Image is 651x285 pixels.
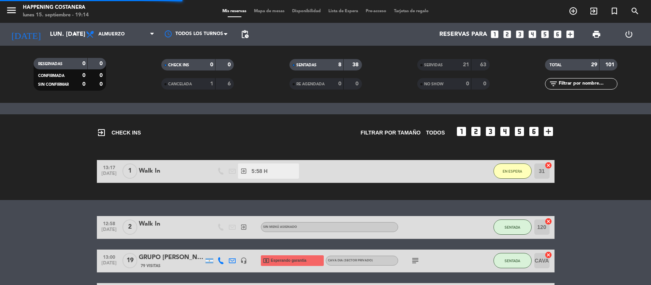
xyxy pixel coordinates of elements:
span: 5:58 H [252,167,268,176]
span: SENTADAS [296,63,317,67]
i: search [630,6,640,16]
span: Disponibilidad [288,9,325,13]
span: 2 [122,219,137,235]
i: filter_list [549,79,558,88]
span: 13:00 [100,252,119,261]
span: 1 [122,163,137,179]
span: RESERVADAS [38,62,63,66]
span: [DATE] [100,261,119,269]
strong: 1 [210,81,213,86]
i: looks_4 [499,125,511,138]
button: SENTADA [493,253,532,268]
i: local_atm [263,257,270,264]
i: [DATE] [6,26,46,43]
span: Sin menú asignado [263,226,297,229]
div: GRUPO [PERSON_NAME] [139,253,204,263]
strong: 38 [352,62,360,67]
i: add_box [542,125,555,138]
i: looks_5 [540,29,550,39]
i: looks_3 [484,125,497,138]
span: CHECK INS [97,128,141,137]
span: Reservas para [439,31,487,38]
span: CHECK INS [168,63,189,67]
span: Tarjetas de regalo [390,9,432,13]
span: 13:17 [100,163,119,171]
i: looks_4 [527,29,537,39]
strong: 8 [338,62,341,67]
span: [DATE] [100,227,119,236]
strong: 101 [605,62,616,67]
strong: 0 [228,62,232,67]
div: lunes 15. septiembre - 19:14 [23,11,89,19]
span: print [592,30,601,39]
i: looks_two [502,29,512,39]
strong: 0 [82,73,85,78]
span: TODOS [426,128,445,137]
strong: 6 [228,81,232,86]
span: Mapa de mesas [250,9,288,13]
span: [DATE] [100,171,119,180]
div: LOG OUT [613,23,645,46]
button: EN ESPERA [493,163,532,179]
strong: 0 [466,81,469,86]
i: cancel [545,251,552,259]
i: arrow_drop_down [71,30,80,39]
strong: 0 [100,61,104,66]
span: CANCELADA [168,82,192,86]
strong: 29 [591,62,597,67]
span: 12:58 [100,219,119,227]
span: Esperando garantía [271,258,306,264]
strong: 0 [100,73,104,78]
span: Almuerzo [98,32,125,37]
span: 79 Visitas [141,263,161,269]
span: RE AGENDADA [296,82,325,86]
i: looks_one [490,29,500,39]
strong: 63 [480,62,488,67]
span: TOTAL [550,63,561,67]
i: add_box [565,29,575,39]
strong: 21 [463,62,469,67]
span: Mis reservas [219,9,250,13]
i: subject [411,256,420,265]
strong: 0 [483,81,488,86]
i: exit_to_app [240,224,247,231]
i: looks_6 [528,125,540,138]
i: cancel [545,162,552,169]
div: Walk In [139,219,204,229]
span: SENTADA [505,225,520,229]
span: Filtrar por tamaño [361,128,421,137]
div: Happening Costanera [23,4,89,11]
i: exit_to_app [97,128,106,137]
i: turned_in_not [610,6,619,16]
strong: 0 [338,81,341,86]
strong: 0 [210,62,213,67]
span: SIN CONFIRMAR [38,83,69,86]
i: exit_to_app [589,6,598,16]
span: EN ESPERA [503,169,522,173]
i: headset_mic [240,257,247,264]
span: CAVA DIA (Sector Privado) [328,259,373,262]
i: menu [6,5,17,16]
div: Walk In [139,166,204,176]
span: 19 [122,253,137,268]
i: add_circle_outline [569,6,578,16]
button: SENTADA [493,219,532,235]
i: power_settings_new [624,30,633,39]
i: looks_one [455,125,468,138]
i: cancel [545,218,552,225]
button: menu [6,5,17,19]
strong: 0 [82,82,85,87]
span: Pre-acceso [362,9,390,13]
i: looks_5 [513,125,526,138]
span: pending_actions [240,30,249,39]
strong: 0 [100,82,104,87]
span: NO SHOW [424,82,444,86]
span: SENTADA [505,259,520,263]
strong: 0 [355,81,360,86]
input: Filtrar por nombre... [558,80,617,88]
span: SERVIDAS [424,63,443,67]
i: looks_3 [515,29,525,39]
i: exit_to_app [240,168,247,175]
i: looks_two [470,125,482,138]
i: looks_6 [553,29,563,39]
